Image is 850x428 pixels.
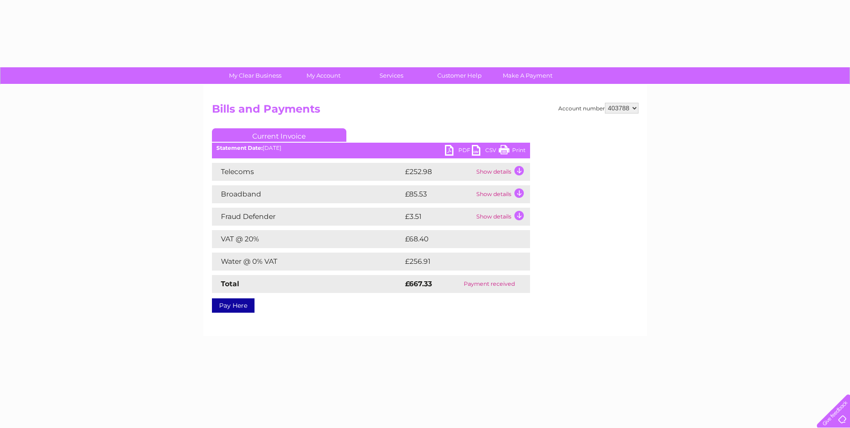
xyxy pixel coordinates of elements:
a: Print [499,145,526,158]
a: Make A Payment [491,67,565,84]
h2: Bills and Payments [212,103,639,120]
a: Customer Help [423,67,496,84]
td: Payment received [449,275,530,293]
td: Show details [474,163,530,181]
a: My Account [286,67,360,84]
td: £3.51 [403,208,474,226]
b: Statement Date: [216,144,263,151]
a: My Clear Business [218,67,292,84]
strong: Total [221,280,239,288]
div: [DATE] [212,145,530,151]
td: Show details [474,208,530,226]
a: Services [354,67,428,84]
div: Account number [558,103,639,114]
td: £85.53 [403,185,474,203]
td: Water @ 0% VAT [212,253,403,271]
strong: £667.33 [405,280,432,288]
td: £68.40 [403,230,513,248]
a: CSV [472,145,499,158]
td: Fraud Defender [212,208,403,226]
a: Current Invoice [212,128,346,142]
td: Show details [474,185,530,203]
td: £252.98 [403,163,474,181]
td: Broadband [212,185,403,203]
a: PDF [445,145,472,158]
td: £256.91 [403,253,513,271]
td: Telecoms [212,163,403,181]
a: Pay Here [212,298,255,313]
td: VAT @ 20% [212,230,403,248]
